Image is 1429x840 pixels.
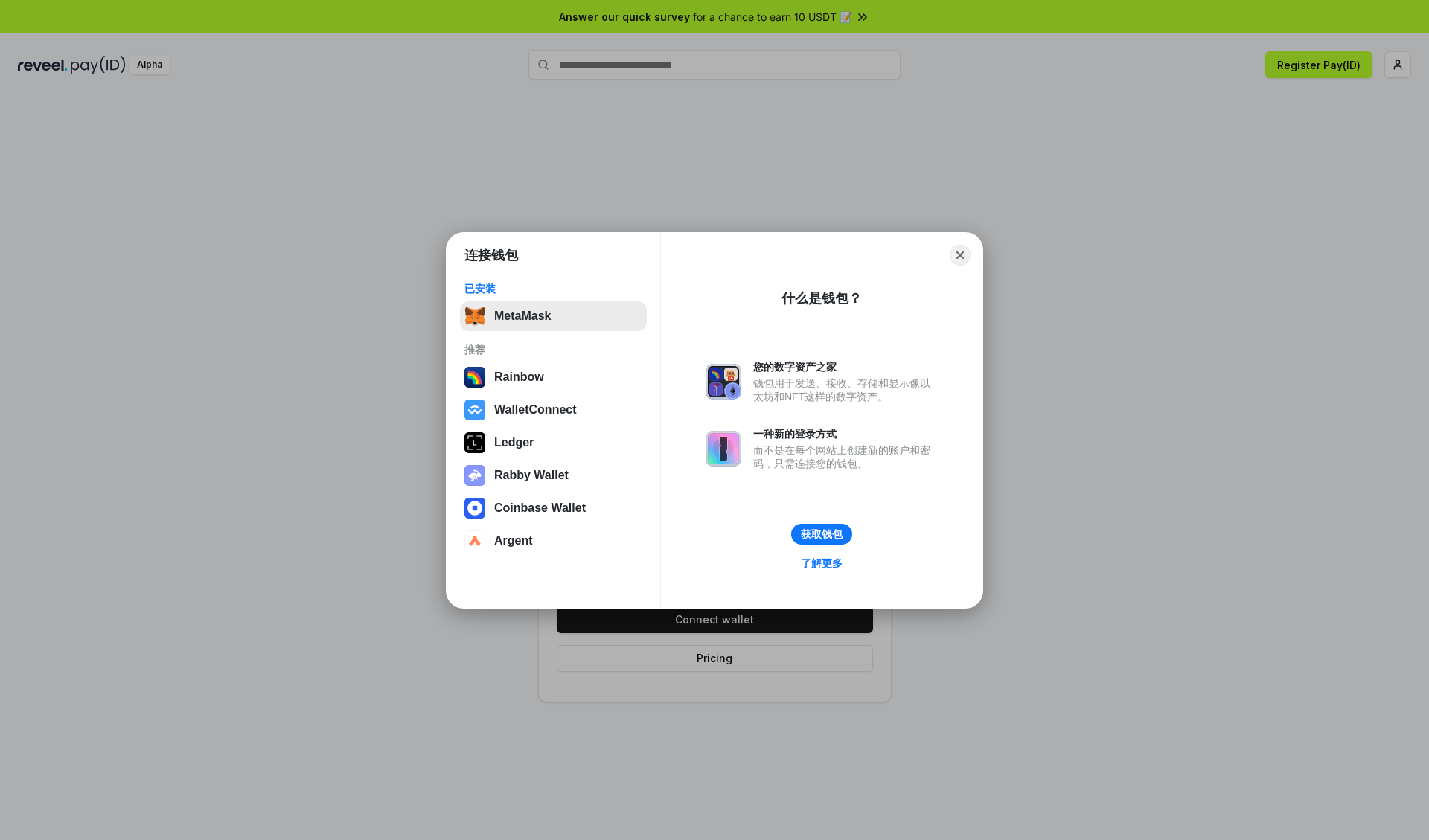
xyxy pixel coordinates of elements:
[464,432,485,453] img: svg+xml,%3Csvg%20xmlns%3D%22http%3A%2F%2Fwww.w3.org%2F2000%2Fsvg%22%20width%3D%2228%22%20height%3...
[460,493,647,523] button: Coinbase Wallet
[494,469,569,482] div: Rabby Wallet
[464,498,485,519] img: svg+xml,%3Csvg%20width%3D%2228%22%20height%3D%2228%22%20viewBox%3D%220%200%2028%2028%22%20fill%3D...
[753,443,938,470] div: 而不是在每个网站上创建新的账户和密码，只需连接您的钱包。
[464,246,518,264] h1: 连接钱包
[460,301,647,331] button: MetaMask
[460,461,647,490] button: Rabby Wallet
[464,465,485,486] img: svg+xml,%3Csvg%20xmlns%3D%22http%3A%2F%2Fwww.w3.org%2F2000%2Fsvg%22%20fill%3D%22none%22%20viewBox...
[460,362,647,392] button: Rainbow
[460,428,647,458] button: Ledger
[494,310,551,323] div: MetaMask
[464,400,485,420] img: svg+xml,%3Csvg%20width%3D%2228%22%20height%3D%2228%22%20viewBox%3D%220%200%2028%2028%22%20fill%3D...
[753,376,938,403] div: 钱包用于发送、接收、存储和显示像以太坊和NFT这样的数字资产。
[460,526,647,556] button: Argent
[753,360,938,373] div: 您的数字资产之家
[494,436,534,449] div: Ledger
[464,367,485,388] img: svg+xml,%3Csvg%20width%3D%22120%22%20height%3D%22120%22%20viewBox%3D%220%200%20120%20120%22%20fil...
[753,427,938,440] div: 一种新的登录方式
[792,554,851,573] a: 了解更多
[464,530,485,551] img: svg+xml,%3Csvg%20width%3D%2228%22%20height%3D%2228%22%20viewBox%3D%220%200%2028%2028%22%20fill%3D...
[801,557,843,570] div: 了解更多
[460,395,647,425] button: WalletConnect
[494,371,544,384] div: Rainbow
[464,282,642,295] div: 已安装
[801,528,843,541] div: 获取钱包
[494,403,577,417] div: WalletConnect
[791,524,852,545] button: 获取钱包
[494,501,586,515] div: Coinbase Wallet
[950,245,971,266] button: Close
[706,431,741,467] img: svg+xml,%3Csvg%20xmlns%3D%22http%3A%2F%2Fwww.w3.org%2F2000%2Fsvg%22%20fill%3D%22none%22%20viewBox...
[464,306,485,327] img: svg+xml,%3Csvg%20fill%3D%22none%22%20height%3D%2233%22%20viewBox%3D%220%200%2035%2033%22%20width%...
[464,343,642,356] div: 推荐
[494,534,533,548] div: Argent
[781,289,862,307] div: 什么是钱包？
[706,364,741,400] img: svg+xml,%3Csvg%20xmlns%3D%22http%3A%2F%2Fwww.w3.org%2F2000%2Fsvg%22%20fill%3D%22none%22%20viewBox...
